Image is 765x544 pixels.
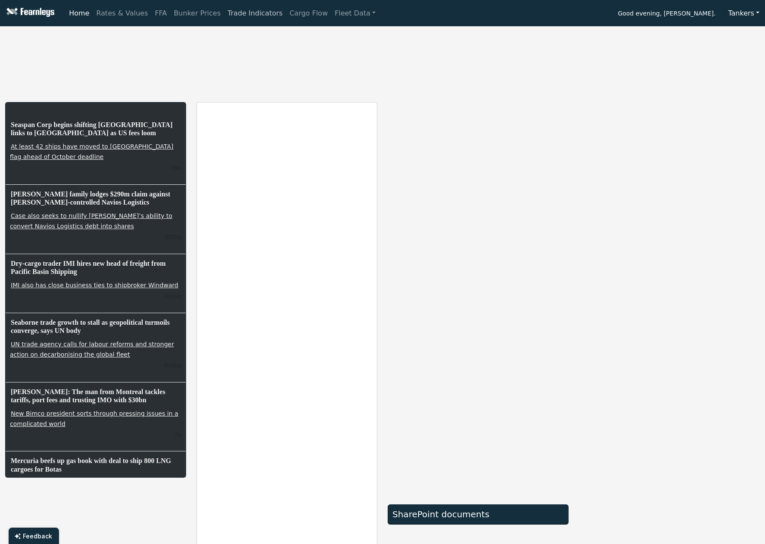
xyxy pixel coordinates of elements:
[10,211,172,230] a: Case also seeks to nullify [PERSON_NAME]’s ability to convert Navios Logistics debt into shares
[5,30,760,61] iframe: tickers TradingView widget
[5,61,760,92] iframe: tickers TradingView widget
[93,5,152,22] a: Rates & Values
[286,5,331,22] a: Cargo Flow
[224,5,286,22] a: Trade Indicators
[170,5,224,22] a: Bunker Prices
[388,102,569,301] iframe: market overview TradingView widget
[10,456,181,474] h6: Mercuria beefs up gas book with deal to ship 800 LNG cargoes for Botas
[618,7,715,22] span: Good evening, [PERSON_NAME].
[579,395,760,490] iframe: mini symbol-overview TradingView widget
[10,258,181,277] h6: Dry-cargo trader IMI hires new head of freight from Pacific Basin Shipping
[170,164,181,171] small: 24.9.2025, 20:16:50
[392,509,564,519] div: SharePoint documents
[579,300,760,395] iframe: mini symbol-overview TradingView widget
[164,233,181,240] small: 24.9.2025, 17:44:00
[152,5,171,22] a: FFA
[388,301,569,495] iframe: market overview TradingView widget
[579,197,760,292] iframe: mini symbol-overview TradingView widget
[4,8,54,19] img: Fearnleys Logo
[10,281,179,289] a: IMI also has close business ties to shipbroker Windward
[10,317,181,336] h6: Seaborne trade growth to stall as geopolitical turmoils converge, says UN body
[722,5,765,22] button: Tankers
[331,5,379,22] a: Fleet Data
[175,431,181,438] small: 24.9.2025, 16:04:14
[10,189,181,207] h6: [PERSON_NAME] family lodges $290m claim against [PERSON_NAME]-controlled Navios Logistics
[579,102,760,197] iframe: mini symbol-overview TradingView widget
[10,387,181,405] h6: [PERSON_NAME]: The man from Montreal tackles tariffs, port fees and trusting IMO with $30bn
[10,142,173,161] a: At least 42 ships have moved to [GEOGRAPHIC_DATA] flag ahead of October deadline
[65,5,93,22] a: Home
[10,120,181,138] h6: Seaspan Corp begins shifting [GEOGRAPHIC_DATA] links to [GEOGRAPHIC_DATA] as US fees loom
[164,362,181,369] small: 24.9.2025, 17:00:15
[164,292,181,299] small: 24.9.2025, 17:09:56
[10,409,178,428] a: New Bimco president sorts through pressing issues in a complicated world
[10,340,174,359] a: UN trade agency calls for labour reforms and stronger action on decarbonising the global fleet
